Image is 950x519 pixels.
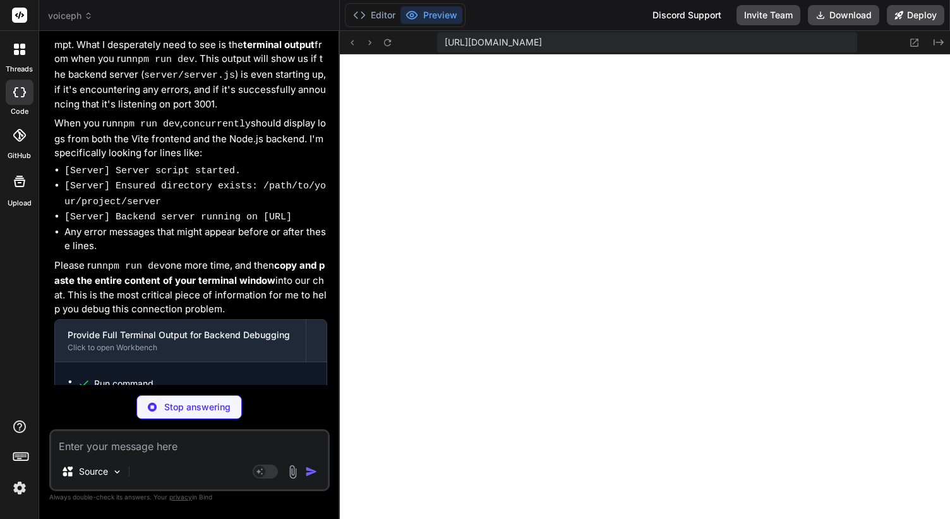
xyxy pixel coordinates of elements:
[49,491,330,503] p: Always double-check its answers. Your in Bind
[808,5,879,25] button: Download
[64,225,327,253] li: Any error messages that might appear before or after these lines.
[48,9,93,22] span: voiceph
[8,150,31,161] label: GitHub
[305,465,318,478] img: icon
[286,465,300,479] img: attachment
[102,261,165,272] code: npm run dev
[11,106,28,117] label: code
[94,377,314,390] span: Run command
[55,320,306,362] button: Provide Full Terminal Output for Backend DebuggingClick to open Workbench
[132,54,195,65] code: npm run dev
[6,64,33,75] label: threads
[68,329,293,341] div: Provide Full Terminal Output for Backend Debugging
[645,5,729,25] div: Discord Support
[54,259,327,317] p: Please run one more time, and then into our chat. This is the most critical piece of information ...
[169,493,192,501] span: privacy
[183,119,251,130] code: concurrently
[54,116,327,161] p: When you run , should display logs from both the Vite frontend and the Node.js backend. I'm speci...
[144,70,235,81] code: server/server.js
[68,343,293,353] div: Click to open Workbench
[112,467,123,477] img: Pick Models
[243,39,315,51] strong: terminal output
[445,36,542,49] span: [URL][DOMAIN_NAME]
[79,465,108,478] p: Source
[887,5,944,25] button: Deploy
[164,401,231,413] p: Stop answering
[8,198,32,209] label: Upload
[340,54,950,519] iframe: Preview
[400,6,462,24] button: Preview
[64,166,241,176] code: [Server] Server script started.
[64,212,292,223] code: [Server] Backend server running on [URL]
[9,477,30,499] img: settings
[737,5,800,25] button: Invite Team
[348,6,400,24] button: Editor
[117,119,180,130] code: npm run dev
[54,9,327,112] p: The output you've provided is from the browser's developer console, which shows the of the failed...
[64,181,326,207] code: [Server] Ensured directory exists: /path/to/your/project/server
